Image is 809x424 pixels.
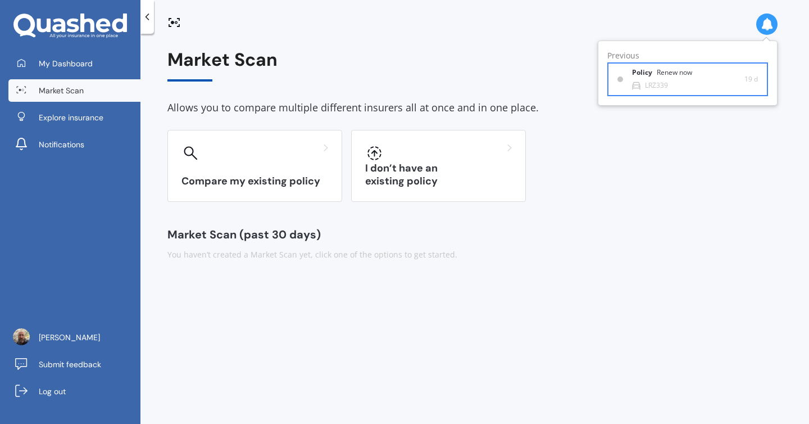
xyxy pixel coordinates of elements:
[607,50,768,62] div: Previous
[657,69,692,76] div: Renew now
[8,326,140,349] a: [PERSON_NAME]
[365,162,512,188] h3: I don’t have an existing policy
[8,52,140,75] a: My Dashboard
[645,82,668,89] div: LRZ339
[181,175,328,188] h3: Compare my existing policy
[744,74,758,85] span: 19 d
[167,100,782,116] div: Allows you to compare multiple different insurers all at once and in one place.
[39,359,101,370] span: Submit feedback
[632,69,657,76] b: Policy
[39,386,66,397] span: Log out
[8,106,140,129] a: Explore insurance
[167,249,782,260] div: You haven’t created a Market Scan yet, click one of the options to get started.
[39,332,100,343] span: [PERSON_NAME]
[39,139,84,150] span: Notifications
[8,353,140,376] a: Submit feedback
[8,79,140,102] a: Market Scan
[39,112,103,123] span: Explore insurance
[167,229,782,240] div: Market Scan (past 30 days)
[13,328,30,345] img: 1668289408900.JPG
[8,133,140,156] a: Notifications
[39,85,84,96] span: Market Scan
[167,49,782,82] div: Market Scan
[8,380,140,403] a: Log out
[39,58,93,69] span: My Dashboard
